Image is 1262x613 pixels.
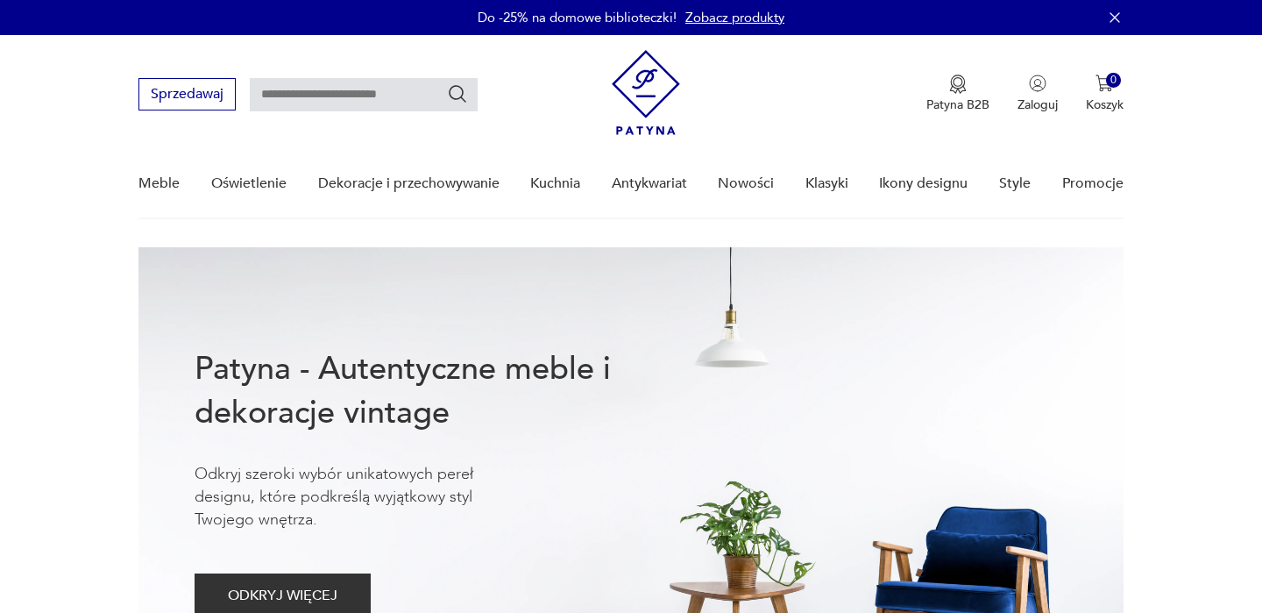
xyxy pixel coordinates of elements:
[447,83,468,104] button: Szukaj
[926,75,989,113] button: Patyna B2B
[1062,150,1124,217] a: Promocje
[138,150,180,217] a: Meble
[999,150,1031,217] a: Style
[1086,75,1124,113] button: 0Koszyk
[879,150,968,217] a: Ikony designu
[138,78,236,110] button: Sprzedawaj
[685,9,784,26] a: Zobacz produkty
[195,463,528,531] p: Odkryj szeroki wybór unikatowych pereł designu, które podkreślą wyjątkowy styl Twojego wnętrza.
[1017,75,1058,113] button: Zaloguj
[612,50,680,135] img: Patyna - sklep z meblami i dekoracjami vintage
[195,347,668,435] h1: Patyna - Autentyczne meble i dekoracje vintage
[926,75,989,113] a: Ikona medaluPatyna B2B
[926,96,989,113] p: Patyna B2B
[195,591,371,603] a: ODKRYJ WIĘCEJ
[612,150,687,217] a: Antykwariat
[1029,75,1046,92] img: Ikonka użytkownika
[1095,75,1113,92] img: Ikona koszyka
[211,150,287,217] a: Oświetlenie
[318,150,500,217] a: Dekoracje i przechowywanie
[1106,73,1121,88] div: 0
[138,89,236,102] a: Sprzedawaj
[805,150,848,217] a: Klasyki
[718,150,774,217] a: Nowości
[949,75,967,94] img: Ikona medalu
[1017,96,1058,113] p: Zaloguj
[530,150,580,217] a: Kuchnia
[478,9,677,26] p: Do -25% na domowe biblioteczki!
[1086,96,1124,113] p: Koszyk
